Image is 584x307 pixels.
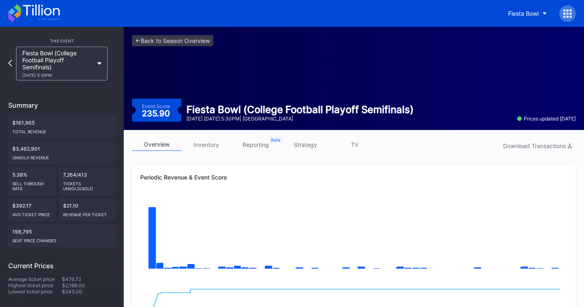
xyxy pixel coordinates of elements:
[12,235,111,243] div: seat price changes
[59,198,116,221] div: $21.10
[8,142,115,164] div: $3,462,901
[8,224,115,247] div: 198,795
[8,262,115,270] div: Current Prices
[8,38,115,43] div: This Event
[517,116,576,122] div: Prices updated [DATE]
[140,174,568,181] div: Periodic Revenue & Event Score
[22,73,93,78] div: [DATE] 5:30PM
[59,168,116,195] div: 7,264/413
[63,178,112,191] div: Tickets Unsold/Sold
[132,138,181,151] a: overview
[503,142,572,149] div: Download Transactions
[62,282,115,288] div: $2,168.00
[140,195,568,278] svg: Chart title
[330,138,379,151] a: TV
[502,6,553,21] button: Fiesta Bowl
[12,126,111,134] div: Total Revenue
[132,35,213,46] a: <-Back to Season Overview
[499,140,576,151] button: Download Transactions
[186,116,414,122] div: [DATE] [DATE] 5:30PM | [GEOGRAPHIC_DATA]
[142,109,172,118] div: 235.90
[508,10,539,17] div: Fiesta Bowl
[8,276,62,282] div: Average ticket price
[8,282,62,288] div: Highest ticket price
[62,288,115,295] div: $243.00
[142,103,170,109] div: Event Score
[8,198,56,221] div: $392.17
[63,209,112,217] div: Revenue per ticket
[62,276,115,282] div: $476.72
[22,50,93,78] div: Fiesta Bowl (College Football Playoff Semifinals)
[12,209,52,217] div: Avg ticket price
[8,101,115,109] div: Summary
[280,138,330,151] a: strategy
[8,116,115,138] div: $161,965
[8,168,56,195] div: 5.38%
[231,138,280,151] a: reporting
[181,138,231,151] a: inventory
[8,288,62,295] div: Lowest ticket price
[12,178,52,191] div: Sell Through Rate
[186,104,414,116] div: Fiesta Bowl (College Football Playoff Semifinals)
[12,152,111,160] div: Unsold Revenue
